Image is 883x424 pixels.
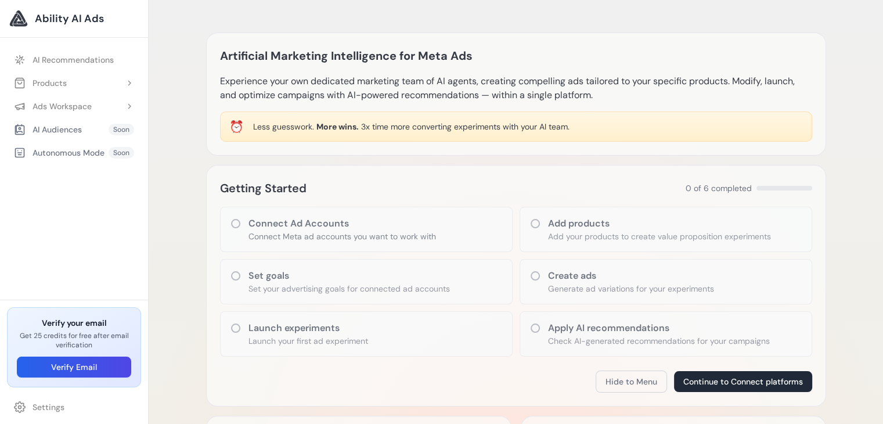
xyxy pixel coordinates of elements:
span: Ability AI Ads [35,10,104,27]
h3: Apply AI recommendations [548,321,770,335]
button: Continue to Connect platforms [674,371,812,392]
h3: Verify your email [17,317,131,329]
p: Add your products to create value proposition experiments [548,231,771,242]
p: Check AI-generated recommendations for your campaigns [548,335,770,347]
h3: Connect Ad Accounts [248,217,436,231]
p: Set your advertising goals for connected ad accounts [248,283,450,294]
button: Products [7,73,141,94]
button: Ads Workspace [7,96,141,117]
span: Soon [109,147,134,159]
p: Connect Meta ad accounts you want to work with [248,231,436,242]
span: More wins. [316,121,359,132]
span: Less guesswork. [253,121,314,132]
div: Autonomous Mode [14,147,104,159]
span: 3x time more converting experiments with your AI team. [361,121,570,132]
p: Experience your own dedicated marketing team of AI agents, creating compelling ads tailored to yo... [220,74,812,102]
div: Products [14,77,67,89]
div: Ads Workspace [14,100,92,112]
a: AI Recommendations [7,49,141,70]
h3: Create ads [548,269,714,283]
span: 0 of 6 completed [686,182,752,194]
div: ⏰ [229,118,244,135]
a: Settings [7,397,141,418]
p: Launch your first ad experiment [248,335,368,347]
button: Verify Email [17,357,131,378]
h2: Getting Started [220,179,307,197]
button: Hide to Menu [596,371,667,393]
a: Ability AI Ads [9,9,139,28]
h3: Launch experiments [248,321,368,335]
p: Get 25 credits for free after email verification [17,331,131,350]
h1: Artificial Marketing Intelligence for Meta Ads [220,46,473,65]
h3: Set goals [248,269,450,283]
p: Generate ad variations for your experiments [548,283,714,294]
div: AI Audiences [14,124,82,135]
span: Soon [109,124,134,135]
h3: Add products [548,217,771,231]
